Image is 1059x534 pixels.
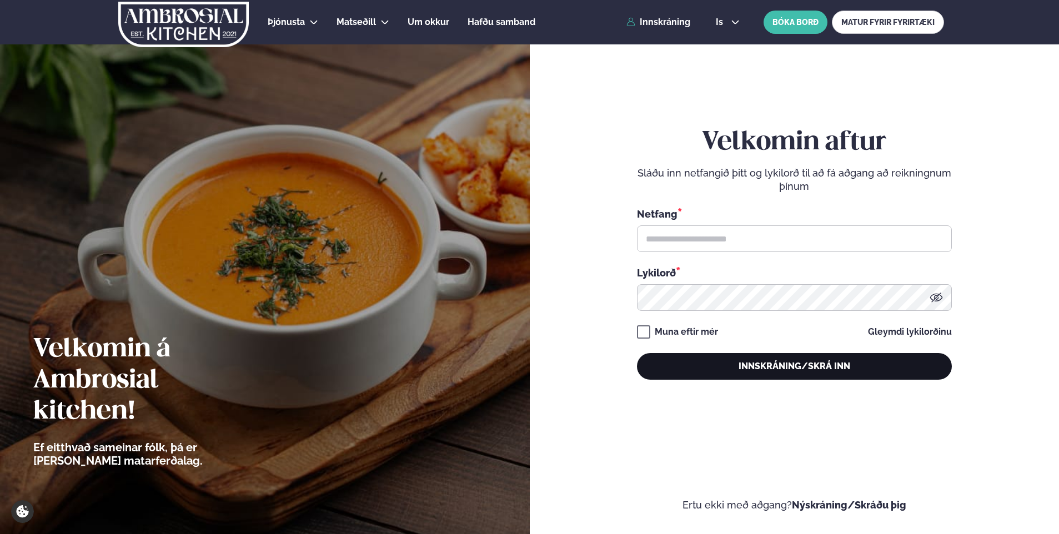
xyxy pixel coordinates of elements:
[832,11,944,34] a: MATUR FYRIR FYRIRTÆKI
[468,17,535,27] span: Hafðu samband
[563,498,1026,512] p: Ertu ekki með aðgang?
[408,16,449,29] a: Um okkur
[468,16,535,29] a: Hafðu samband
[268,16,305,29] a: Þjónusta
[268,17,305,27] span: Þjónusta
[33,441,264,467] p: Ef eitthvað sameinar fólk, þá er [PERSON_NAME] matarferðalag.
[868,328,952,336] a: Gleymdi lykilorðinu
[637,127,952,158] h2: Velkomin aftur
[716,18,726,27] span: is
[637,265,952,280] div: Lykilorð
[637,167,952,193] p: Sláðu inn netfangið þitt og lykilorð til að fá aðgang að reikningnum þínum
[764,11,827,34] button: BÓKA BORÐ
[637,353,952,380] button: Innskráning/Skrá inn
[33,334,264,427] h2: Velkomin á Ambrosial kitchen!
[792,499,906,511] a: Nýskráning/Skráðu þig
[337,16,376,29] a: Matseðill
[408,17,449,27] span: Um okkur
[626,17,690,27] a: Innskráning
[707,18,749,27] button: is
[337,17,376,27] span: Matseðill
[117,2,250,47] img: logo
[637,206,952,221] div: Netfang
[11,500,34,523] a: Cookie settings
